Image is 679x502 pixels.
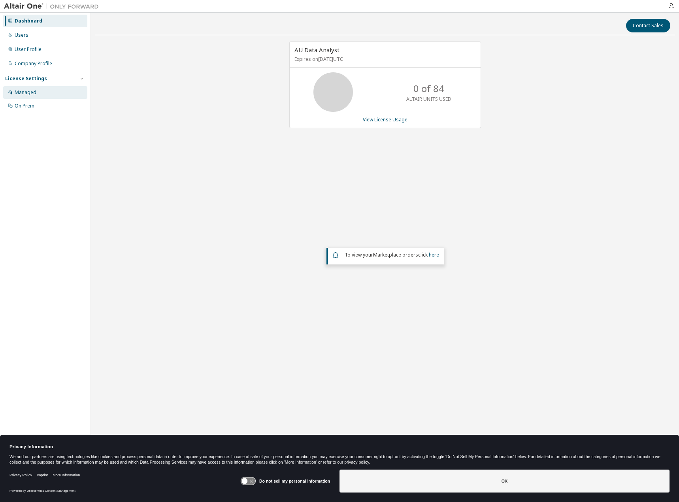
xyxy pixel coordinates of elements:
div: Managed [15,89,36,96]
div: Dashboard [15,18,42,24]
div: On Prem [15,103,34,109]
button: Contact Sales [626,19,670,32]
a: View License Usage [363,116,407,123]
a: here [429,251,439,258]
span: AU Data Analyst [294,46,339,54]
em: Marketplace orders [373,251,418,258]
div: User Profile [15,46,41,53]
div: License Settings [5,75,47,82]
img: Altair One [4,2,103,10]
div: Users [15,32,28,38]
p: Expires on [DATE] UTC [294,56,474,62]
p: ALTAIR UNITS USED [406,96,451,102]
div: Company Profile [15,60,52,67]
p: 0 of 84 [413,82,444,95]
span: To view your click [345,251,439,258]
